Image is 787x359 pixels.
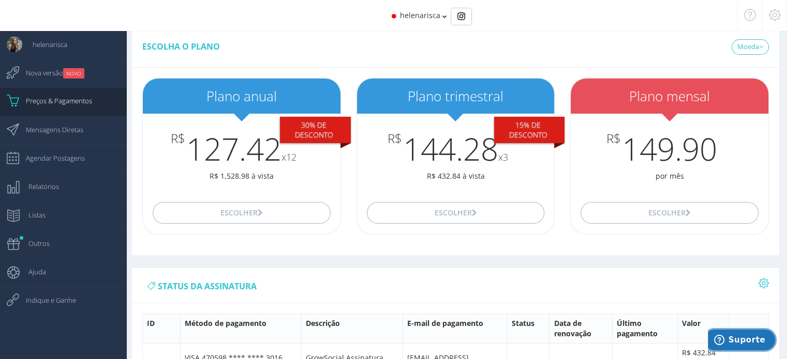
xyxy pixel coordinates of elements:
th: Método de pagamento [181,314,302,343]
h3: 127.42 [143,132,340,166]
p: R$ 1,528.98 à vista [143,171,340,181]
span: helenarisca [400,10,440,20]
h2: Plano anual [143,89,340,104]
span: Relatórios [18,174,59,199]
a: Moeda [732,39,769,55]
h3: 144.28 [357,132,555,166]
img: User Image [7,37,22,52]
span: status da assinatura [158,280,257,292]
small: x3 [498,151,508,163]
span: Mensagens Diretas [16,117,83,143]
th: ID [143,314,181,343]
span: Listas [18,202,46,228]
span: Escolha o plano [142,41,220,52]
th: Status [507,314,550,343]
th: Último pagamento [612,314,677,343]
span: Preços & Pagamentos [16,88,92,114]
span: Nova versão [16,60,84,86]
div: 30% De desconto [280,117,351,144]
h2: Plano trimestral [357,89,555,104]
span: Ajuda [18,259,46,285]
button: Escolher [367,202,544,224]
span: Agendar Postagens [16,145,85,171]
h2: Plano mensal [571,89,768,104]
th: Data de renovação [550,314,613,343]
th: E-mail de pagamento [403,314,507,343]
img: Instagram_simple_icon.svg [457,12,465,20]
div: Basic example [451,8,472,25]
button: Escolher [581,202,758,224]
span: helenarisca [22,32,67,57]
p: por mês [571,171,768,181]
span: Outros [18,230,50,256]
span: R$ [171,132,185,145]
div: 15% De desconto [494,117,565,144]
small: x12 [281,151,296,163]
small: NOVO [63,68,84,79]
iframe: Abre um widget para que você possa encontrar mais informações [708,328,777,354]
span: R$ [606,132,621,145]
h3: 149.90 [571,132,768,166]
span: Indique e Ganhe [16,287,76,313]
th: Descrição [302,314,403,343]
span: R$ [388,132,402,145]
th: Valor [677,314,729,343]
button: Escolher [153,202,330,224]
p: R$ 432.84 à vista [357,171,555,181]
